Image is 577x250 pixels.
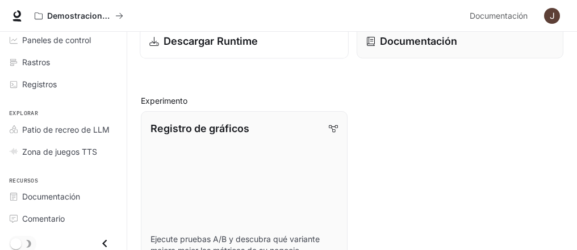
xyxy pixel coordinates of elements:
button: Avatar de usuario [541,5,563,27]
a: Documentación [357,24,563,58]
font: Comentario [22,214,65,223]
font: Rastros [22,57,50,67]
a: Patio de recreo de LLM [5,120,122,139]
font: Documentación [380,35,457,47]
font: Patio de recreo de LLM [22,125,110,134]
font: Paneles de control [22,35,91,45]
a: Documentación [465,5,536,27]
img: Avatar de usuario [544,8,560,24]
font: Registros [22,79,57,89]
font: Descargar Runtime [164,35,258,47]
a: Paneles de control [5,30,122,50]
a: Zona de juegos TTS [5,142,122,162]
font: Registro de gráficos [150,122,249,134]
span: Alternar modo oscuro [10,237,22,249]
font: Documentación [470,11,528,20]
font: Documentación [22,192,80,201]
font: Demostraciones de IA en el mundo [47,11,185,20]
a: Documentación [5,187,122,206]
font: Experimento [141,96,187,105]
a: Comentario [5,209,122,228]
font: Zona de juegos TTS [22,147,97,156]
a: Registros [5,74,122,94]
a: Descargar Runtime [140,24,349,59]
font: Recursos [9,177,38,184]
a: Rastros [5,52,122,72]
font: Explorar [9,109,38,117]
button: Todos los espacios de trabajo [30,5,128,27]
